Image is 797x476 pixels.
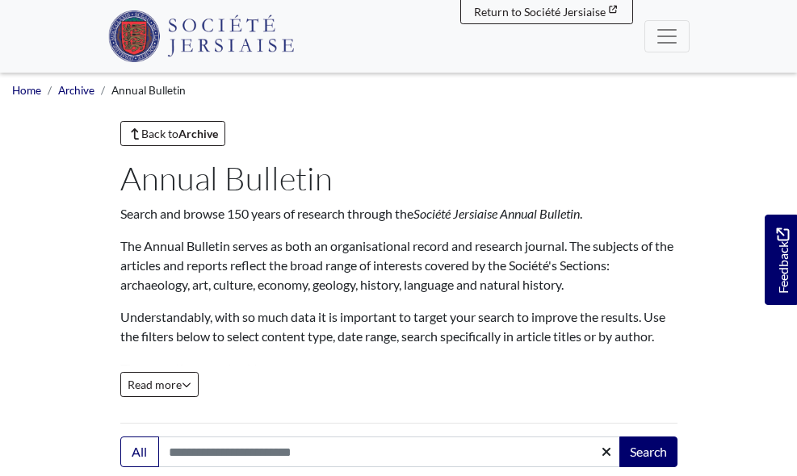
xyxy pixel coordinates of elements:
button: Menu [644,20,690,52]
p: The Annual Bulletin serves as both an organisational record and research journal. The subjects of... [120,236,677,294]
input: Search this collection... [158,436,621,467]
a: Archive [58,84,94,97]
a: Would you like to provide feedback? [765,215,797,305]
p: Search and browse 150 years of research through the . [120,204,677,223]
span: Read more [128,378,191,391]
a: Back toArchive [120,121,226,146]
button: All [120,436,159,467]
a: Société Jersiaise logo [108,6,295,66]
em: Société Jersiaise Annual Bulletin [413,206,580,221]
a: Home [12,84,41,97]
span: Annual Bulletin [111,84,186,97]
span: Feedback [773,228,792,293]
button: Read all of the content [120,372,199,397]
span: Return to Société Jersiaise [474,5,606,19]
h1: Annual Bulletin [120,159,677,198]
span: Menu [655,24,679,48]
img: Société Jersiaise [108,10,295,62]
p: Understandably, with so much data it is important to target your search to improve the results. U... [120,307,677,346]
strong: Archive [178,127,218,140]
button: Search [619,436,677,467]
